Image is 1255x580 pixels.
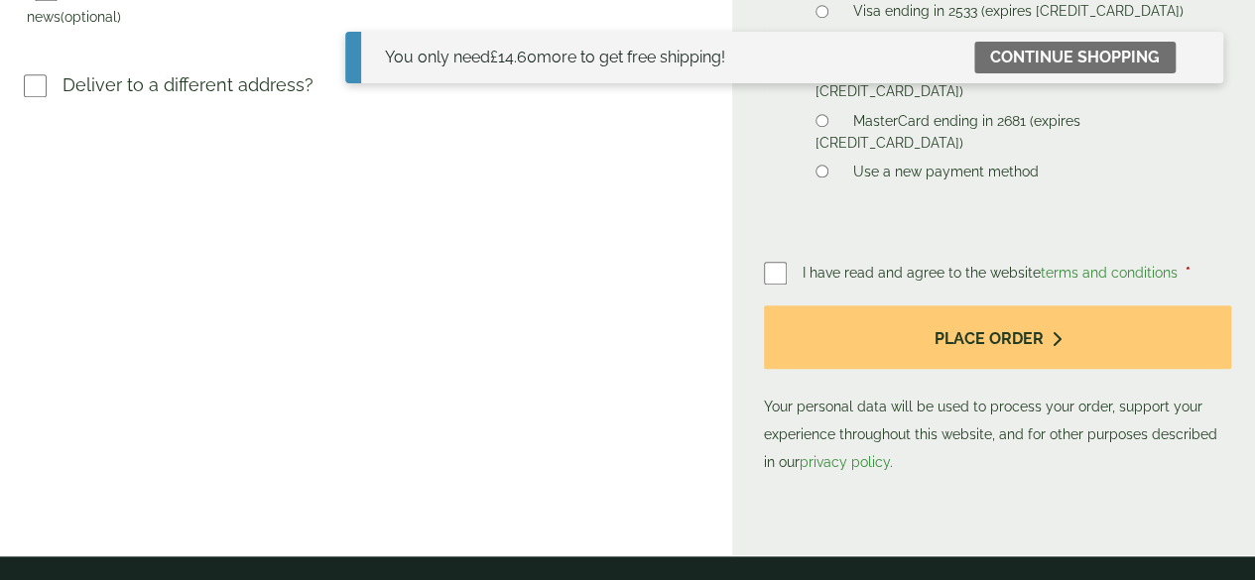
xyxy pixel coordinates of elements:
[845,164,1047,185] label: Use a new payment method
[800,454,890,470] a: privacy policy
[63,71,314,98] p: Deliver to a different address?
[61,9,121,25] span: (optional)
[845,3,1192,25] label: Visa ending in 2533 (expires [CREDIT_CARD_DATA])
[1186,265,1191,281] abbr: required
[385,46,725,69] div: You only need more to get free shipping!
[490,48,498,66] span: £
[974,42,1176,73] a: Continue shopping
[803,265,1182,281] span: I have read and agree to the website
[764,305,1231,477] p: Your personal data will be used to process your order, support your experience throughout this we...
[816,113,1080,157] label: MasterCard ending in 2681 (expires [CREDIT_CARD_DATA])
[1041,265,1178,281] a: terms and conditions
[764,305,1231,370] button: Place order
[490,48,537,66] span: 14.60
